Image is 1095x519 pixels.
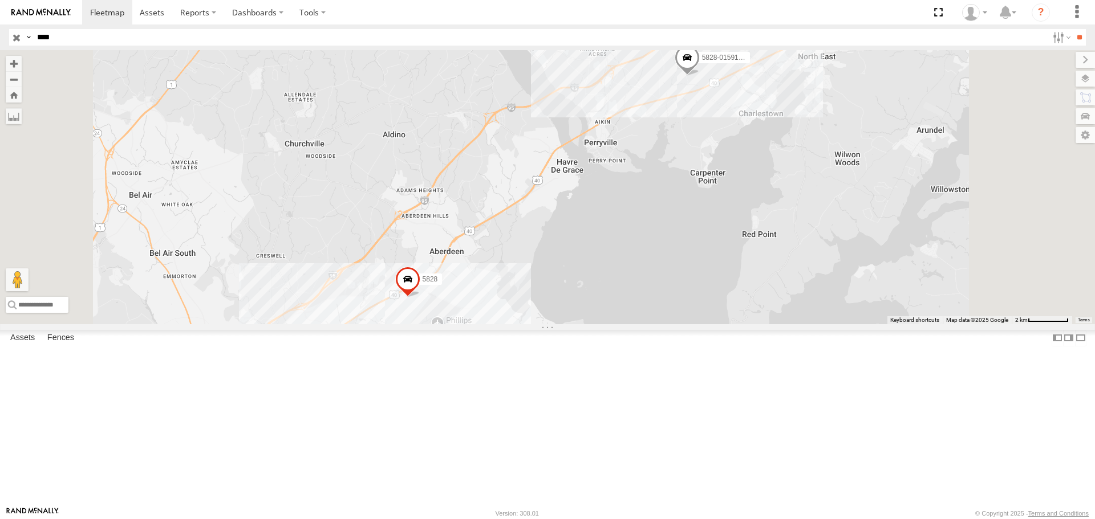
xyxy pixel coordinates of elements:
[6,508,59,519] a: Visit our Website
[496,510,539,517] div: Version: 308.01
[1052,330,1063,346] label: Dock Summary Table to the Left
[1063,330,1074,346] label: Dock Summary Table to the Right
[6,268,29,291] button: Drag Pegman onto the map to open Street View
[5,330,40,346] label: Assets
[6,71,22,87] button: Zoom out
[946,317,1008,323] span: Map data ©2025 Google
[1032,3,1050,22] i: ?
[6,87,22,103] button: Zoom Home
[1078,317,1090,322] a: Terms (opens in new tab)
[1048,29,1073,46] label: Search Filter Options
[423,275,438,283] span: 5828
[6,108,22,124] label: Measure
[958,4,991,21] div: ryan phillips
[42,330,80,346] label: Fences
[975,510,1089,517] div: © Copyright 2025 -
[1012,316,1072,324] button: Map Scale: 2 km per 68 pixels
[1028,510,1089,517] a: Terms and Conditions
[702,54,777,62] span: 5828-015910002446550
[1015,317,1028,323] span: 2 km
[1076,127,1095,143] label: Map Settings
[24,29,33,46] label: Search Query
[890,316,939,324] button: Keyboard shortcuts
[1075,330,1086,346] label: Hide Summary Table
[6,56,22,71] button: Zoom in
[11,9,71,17] img: rand-logo.svg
